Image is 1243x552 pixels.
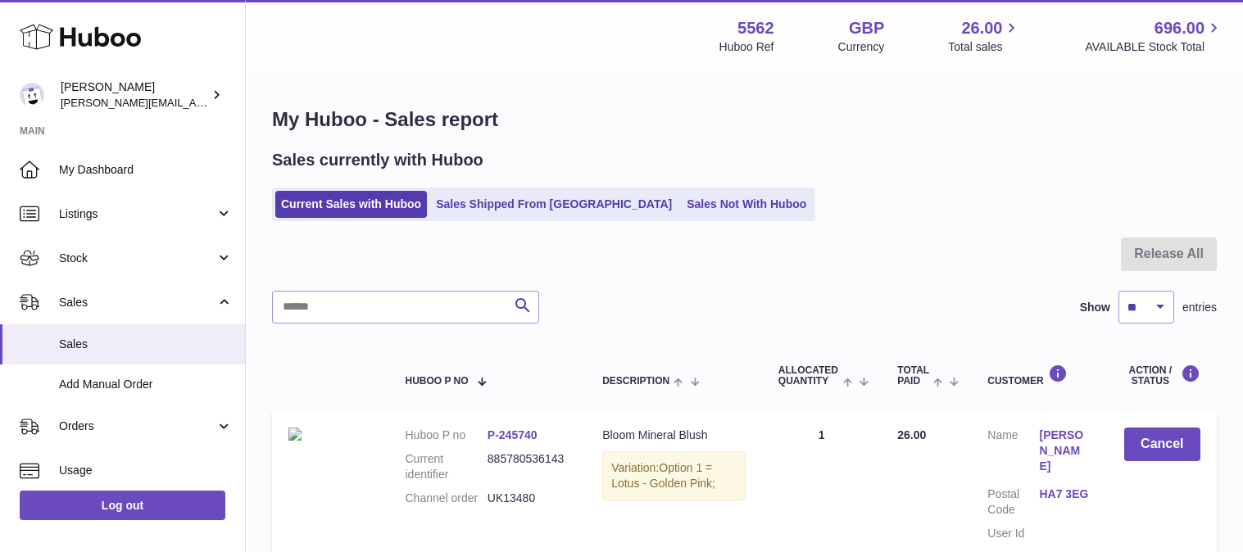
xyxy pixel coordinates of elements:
[20,491,225,520] a: Log out
[1085,39,1223,55] span: AVAILABLE Stock Total
[719,39,774,55] div: Huboo Ref
[20,83,44,107] img: ketan@vasanticosmetics.com
[611,461,715,490] span: Option 1 = Lotus - Golden Pink;
[1124,428,1200,461] button: Cancel
[987,526,1039,541] dt: User Id
[1182,300,1217,315] span: entries
[1124,364,1200,387] div: Action / Status
[405,491,487,506] dt: Channel order
[987,364,1091,387] div: Customer
[1085,17,1223,55] a: 696.00 AVAILABLE Stock Total
[1080,300,1110,315] label: Show
[59,377,233,392] span: Add Manual Order
[897,428,926,441] span: 26.00
[59,419,215,434] span: Orders
[405,451,487,482] dt: Current identifier
[961,17,1002,39] span: 26.00
[59,251,215,266] span: Stock
[59,463,233,478] span: Usage
[681,191,812,218] a: Sales Not With Huboo
[275,191,427,218] a: Current Sales with Huboo
[948,39,1021,55] span: Total sales
[987,428,1039,478] dt: Name
[488,428,538,441] a: P-245740
[59,206,215,222] span: Listings
[405,428,487,443] dt: Huboo P no
[737,17,774,39] strong: 5562
[987,486,1039,518] dt: Postal Code
[430,191,678,218] a: Sales Shipped From [GEOGRAPHIC_DATA]
[602,451,746,500] div: Variation:
[602,376,669,387] span: Description
[59,162,233,178] span: My Dashboard
[1039,428,1091,474] a: [PERSON_NAME]
[61,96,329,109] span: [PERSON_NAME][EMAIL_ADDRESS][DOMAIN_NAME]
[838,39,885,55] div: Currency
[405,376,468,387] span: Huboo P no
[602,428,746,443] div: Bloom Mineral Blush
[59,337,233,352] span: Sales
[488,451,569,482] dd: 885780536143
[272,106,1217,133] h1: My Huboo - Sales report
[1039,486,1091,502] a: HA7 3EG
[778,365,839,387] span: ALLOCATED Quantity
[1155,17,1204,39] span: 696.00
[61,79,208,111] div: [PERSON_NAME]
[849,17,884,39] strong: GBP
[288,428,302,441] img: bloomblushshopify.jpg
[488,491,569,506] dd: UK13480
[948,17,1021,55] a: 26.00 Total sales
[897,365,929,387] span: Total paid
[59,295,215,310] span: Sales
[272,149,483,171] h2: Sales currently with Huboo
